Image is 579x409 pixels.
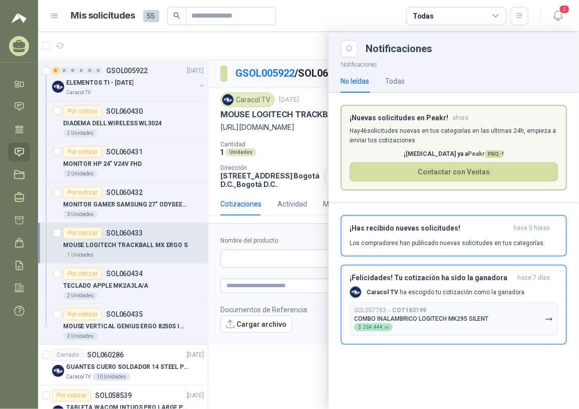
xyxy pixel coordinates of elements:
p: ¡[MEDICAL_DATA] ya a ! [350,149,558,159]
p: Los compradores han publicado nuevas solicitudes en tus categorías. [350,239,545,248]
span: 264.444 [363,325,389,330]
h1: Mis solicitudes [71,9,135,23]
span: PRO [485,150,502,158]
button: Contactar con Ventas [350,162,558,181]
img: Company Logo [350,287,361,298]
button: 2 [549,7,567,25]
b: COT183199 [392,307,426,314]
h3: ¡Has recibido nuevas solicitudes! [350,224,509,233]
span: hace 7 días [517,274,550,282]
div: Todas [385,76,405,87]
button: ¡Felicidades! Tu cotización ha sido la ganadorahace 7 días Company LogoCaracol TV ha escogido tu ... [341,265,567,345]
button: Close [341,40,358,57]
p: ha escogido tu cotización como la ganadora [367,288,524,297]
p: Hay 46 solicitudes nuevas en tus categorías en las ultimas 24h, empieza a enviar tus cotizaciones [350,126,558,145]
span: hace 5 horas [513,224,550,233]
img: Logo peakr [12,12,27,24]
div: Todas [413,11,434,22]
p: Notificaciones [329,57,579,70]
span: ahora [452,114,468,122]
h3: ¡Felicidades! Tu cotización ha sido la ganadora [350,274,513,282]
b: Caracol TV [367,289,398,296]
button: SOL057783→COT183199COMBO INALAMBRICO LOGITECH MK295 SILENT$264.444,18 [350,302,558,336]
span: ,18 [383,325,389,330]
p: COMBO INALAMBRICO LOGITECH MK295 SILENT [354,315,488,322]
span: search [173,12,180,19]
span: Peakr [468,150,502,157]
div: $ [354,323,393,331]
h3: ¡Nuevas solicitudes en Peakr! [350,114,448,122]
span: 55 [143,10,159,22]
div: No leídas [341,76,369,87]
button: ¡Has recibido nuevas solicitudes!hace 5 horas Los compradores han publicado nuevas solicitudes en... [341,215,567,257]
div: Notificaciones [366,44,567,54]
span: 2 [559,5,570,14]
p: SOL057783 → [354,307,426,314]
